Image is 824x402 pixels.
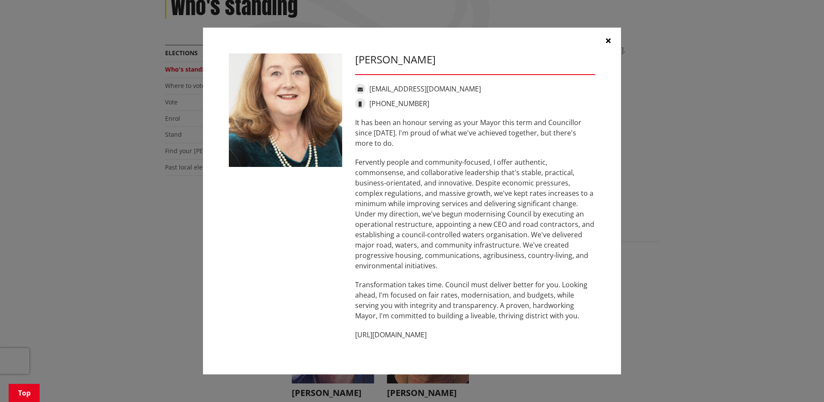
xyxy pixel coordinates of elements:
a: [PHONE_NUMBER] [369,99,429,108]
p: Transformation takes time. Council must deliver better for you. Looking ahead, I'm focused on fai... [355,280,595,321]
img: WO-M__CHURCH_J__UwGuY [229,53,342,167]
p: [URL][DOMAIN_NAME] [355,330,595,340]
p: Fervently people and community-focused, I offer authentic, commonsense, and collaborative leaders... [355,157,595,271]
a: [EMAIL_ADDRESS][DOMAIN_NAME] [369,84,481,94]
a: Top [9,384,40,402]
iframe: Messenger Launcher [784,366,815,397]
p: It has been an honour serving as your Mayor this term and Councillor since [DATE]. I'm proud of w... [355,117,595,148]
h3: [PERSON_NAME] [355,53,595,66]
